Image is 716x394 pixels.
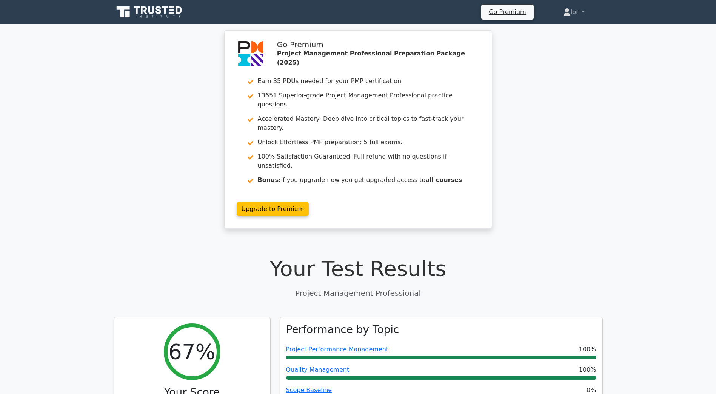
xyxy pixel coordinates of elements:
span: 100% [579,365,596,374]
a: Project Performance Management [286,346,389,353]
a: Scope Baseline [286,386,332,394]
h1: Your Test Results [114,256,603,281]
span: 100% [579,345,596,354]
a: Upgrade to Premium [237,202,309,216]
a: Ion [545,5,603,20]
a: Go Premium [484,7,530,17]
a: Quality Management [286,366,350,373]
p: Project Management Professional [114,288,603,299]
h3: Performance by Topic [286,323,399,336]
h2: 67% [168,339,215,364]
